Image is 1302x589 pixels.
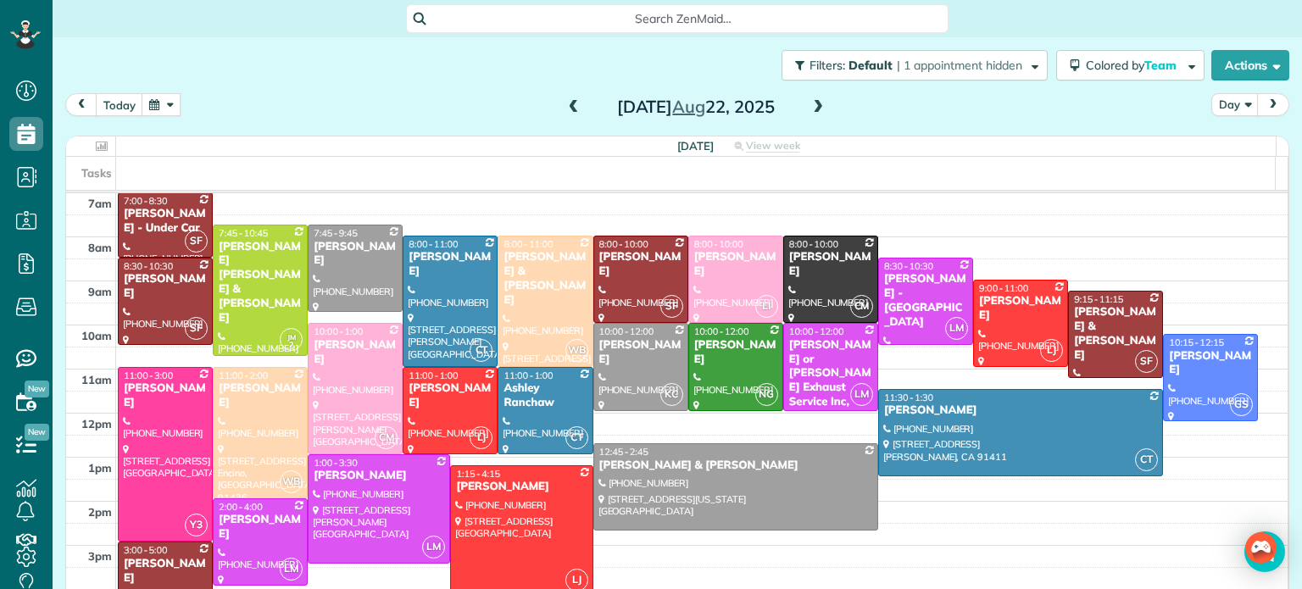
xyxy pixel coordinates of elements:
[81,373,112,386] span: 11am
[599,446,648,458] span: 12:45 - 2:45
[504,370,553,381] span: 11:00 - 1:00
[314,227,358,239] span: 7:45 - 9:45
[565,339,588,362] span: WB
[694,238,743,250] span: 8:00 - 10:00
[789,325,844,337] span: 10:00 - 12:00
[598,338,683,367] div: [PERSON_NAME]
[1144,58,1179,73] span: Team
[884,392,933,403] span: 11:30 - 1:30
[88,241,112,254] span: 8am
[789,238,838,250] span: 8:00 - 10:00
[694,325,749,337] span: 10:00 - 12:00
[422,536,445,558] span: LM
[218,240,303,325] div: [PERSON_NAME] [PERSON_NAME] & [PERSON_NAME]
[660,383,683,406] span: KC
[1073,305,1158,363] div: [PERSON_NAME] & [PERSON_NAME]
[1244,531,1285,572] div: Open Intercom Messenger
[219,370,268,381] span: 11:00 - 2:00
[1135,448,1158,471] span: CT
[849,58,893,73] span: Default
[25,381,49,397] span: New
[185,514,208,536] span: Y3
[218,513,303,542] div: [PERSON_NAME]
[503,250,587,308] div: [PERSON_NAME] & [PERSON_NAME]
[313,338,398,367] div: [PERSON_NAME]
[88,197,112,210] span: 7am
[218,381,303,410] div: [PERSON_NAME]
[755,295,778,318] span: LI
[409,370,458,381] span: 11:00 - 1:00
[746,139,800,153] span: View week
[88,285,112,298] span: 9am
[25,424,49,441] span: New
[280,470,303,493] span: WB
[945,317,968,340] span: LM
[313,469,445,483] div: [PERSON_NAME]
[788,338,873,409] div: [PERSON_NAME] or [PERSON_NAME] Exhaust Service Inc,
[850,295,873,318] span: CM
[810,58,845,73] span: Filters:
[96,93,143,116] button: today
[314,325,363,337] span: 10:00 - 1:00
[81,166,112,180] span: Tasks
[599,238,648,250] span: 8:00 - 10:00
[504,238,553,250] span: 8:00 - 11:00
[408,381,492,410] div: [PERSON_NAME]
[123,272,208,301] div: [PERSON_NAME]
[313,240,398,269] div: [PERSON_NAME]
[88,461,112,475] span: 1pm
[124,195,168,207] span: 7:00 - 8:30
[1040,339,1063,362] span: LJ
[123,207,208,236] div: [PERSON_NAME] - Under Car
[219,501,263,513] span: 2:00 - 4:00
[978,294,1063,323] div: [PERSON_NAME]
[788,250,873,279] div: [PERSON_NAME]
[503,381,587,410] div: Ashley Ranchaw
[598,458,873,473] div: [PERSON_NAME] & [PERSON_NAME]
[470,426,492,449] span: LJ
[408,250,492,279] div: [PERSON_NAME]
[565,426,588,449] span: CT
[755,383,778,406] span: NG
[1168,349,1253,378] div: [PERSON_NAME]
[677,139,714,153] span: [DATE]
[672,96,705,117] span: Aug
[1211,93,1259,116] button: Day
[660,295,683,318] span: SF
[124,544,168,556] span: 3:00 - 5:00
[1056,50,1205,81] button: Colored byTeam
[773,50,1048,81] a: Filters: Default | 1 appointment hidden
[883,272,968,330] div: [PERSON_NAME] - [GEOGRAPHIC_DATA]
[693,250,778,279] div: [PERSON_NAME]
[1074,293,1123,305] span: 9:15 - 11:15
[185,317,208,340] span: SF
[65,93,97,116] button: prev
[314,457,358,469] span: 1:00 - 3:30
[979,282,1028,294] span: 9:00 - 11:00
[1135,350,1158,373] span: SF
[81,329,112,342] span: 10am
[280,558,303,581] span: LM
[470,339,492,362] span: CT
[897,58,1022,73] span: | 1 appointment hidden
[123,557,208,586] div: [PERSON_NAME]
[124,260,173,272] span: 8:30 - 10:30
[1257,93,1289,116] button: next
[88,549,112,563] span: 3pm
[1169,336,1224,348] span: 10:15 - 12:15
[599,325,654,337] span: 10:00 - 12:00
[456,468,500,480] span: 1:15 - 4:15
[693,338,778,367] div: [PERSON_NAME]
[375,426,398,449] span: CM
[281,337,302,353] small: 2
[219,227,268,239] span: 7:45 - 10:45
[590,97,802,116] h2: [DATE] 22, 2025
[124,370,173,381] span: 11:00 - 3:00
[409,238,458,250] span: 8:00 - 11:00
[883,403,1158,418] div: [PERSON_NAME]
[185,230,208,253] span: SF
[123,381,208,410] div: [PERSON_NAME]
[1086,58,1182,73] span: Colored by
[782,50,1048,81] button: Filters: Default | 1 appointment hidden
[287,332,296,342] span: JM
